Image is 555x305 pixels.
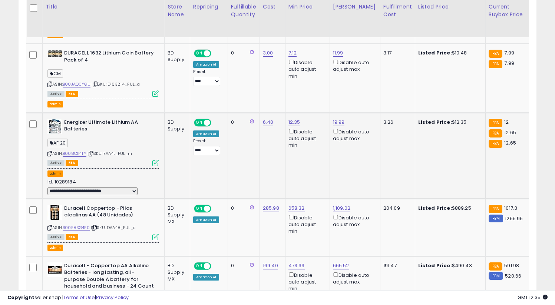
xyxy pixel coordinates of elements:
img: 51OhcOVXmfL._SL40_.jpg [47,119,62,134]
span: 7.99 [504,49,514,56]
a: B00JAQ0YGU [63,81,90,87]
b: Listed Price: [418,262,452,269]
div: Amazon AI [193,130,219,137]
small: FBM [489,272,503,280]
div: Amazon AI [193,274,219,281]
div: ASIN: [47,205,159,239]
span: ON [195,263,204,269]
a: 1,109.02 [333,205,350,212]
div: 204.09 [383,205,409,212]
span: 12.65 [504,139,516,146]
span: Id: 10289184 [47,178,76,185]
div: ASIN: [47,119,159,165]
a: 11.99 [333,49,343,57]
div: Amazon AI [193,61,219,68]
span: FBA [66,234,78,240]
div: Disable auto adjust min [288,58,324,80]
span: 12 [504,119,509,126]
a: 7.12 [288,49,297,57]
small: FBM [489,215,503,222]
div: 0 [231,50,254,56]
div: Fulfillable Quantity [231,3,257,19]
button: admin [47,170,63,177]
span: CM [47,69,63,78]
a: B00E8SG4F0 [63,225,90,231]
a: 285.98 [263,205,279,212]
div: BD Supply MX [168,262,184,283]
small: FBA [489,262,502,271]
div: Cost [263,3,282,11]
a: 6.40 [263,119,274,126]
b: Listed Price: [418,119,452,126]
div: 0 [231,205,254,212]
div: ASIN: [47,50,159,96]
span: | SKU: EAA4L_FUL_m [87,150,132,156]
span: 591.98 [504,262,519,269]
div: BD Supply [168,119,184,132]
a: 3.00 [263,49,273,57]
small: FBA [489,205,502,213]
div: Min Price [288,3,327,11]
div: [PERSON_NAME] [333,3,377,11]
span: 7.99 [504,60,514,67]
span: All listings currently available for purchase on Amazon [47,160,65,166]
div: Listed Price [418,3,482,11]
button: admin [47,101,63,107]
span: | SKU: D1632-4_FUL_a [92,81,140,87]
div: Preset: [193,139,222,155]
a: 12.35 [288,119,300,126]
a: 19.99 [333,119,345,126]
a: Privacy Policy [96,294,129,301]
b: DURACELL 1632 Lithium Coin Battery Pack of 4 [64,50,154,65]
div: 3.26 [383,119,409,126]
b: Energizer Ultimate Lithium AA Batteries [64,119,154,135]
div: $10.48 [418,50,480,56]
div: Preset: [193,69,222,86]
div: $12.35 [418,119,480,126]
b: Duracell - CopperTop AA Alkaline Batteries - long lasting, all-purpose Double A battery for house... [64,262,154,292]
div: Repricing [193,3,225,11]
button: admin [47,245,63,251]
a: 169.40 [263,262,278,269]
div: 0 [231,119,254,126]
div: Disable auto adjust max [333,58,374,73]
div: 3.17 [383,50,409,56]
div: Title [46,3,161,11]
small: FBA [489,129,502,137]
small: FBA [489,140,502,148]
div: $490.43 [418,262,480,269]
small: FBA [489,119,502,127]
a: B008OII4TY [63,150,86,157]
span: 2025-09-11 12:35 GMT [518,294,548,301]
img: 51MZ0BTtdwL._SL40_.jpg [47,205,62,220]
div: Disable auto adjust max [333,127,374,142]
div: Disable auto adjust min [288,127,324,149]
div: Disable auto adjust max [333,213,374,228]
span: FBA [66,160,78,166]
div: $889.25 [418,205,480,212]
span: OFF [210,205,222,212]
span: ON [195,50,204,57]
a: 473.33 [288,262,305,269]
div: BD Supply MX [168,205,184,225]
span: ON [195,205,204,212]
span: All listings currently available for purchase on Amazon [47,91,65,97]
a: 658.32 [288,205,305,212]
div: Disable auto adjust max [333,271,374,285]
span: 12.65 [504,129,516,136]
span: 1255.95 [505,215,523,222]
div: Disable auto adjust min [288,213,324,235]
span: OFF [210,263,222,269]
img: 41BBknWWFBL._SL40_.jpg [47,262,62,277]
span: OFF [210,119,222,126]
span: 520.66 [505,272,521,279]
div: 0 [231,262,254,269]
div: 191.47 [383,262,409,269]
div: Amazon AI [193,216,219,223]
span: ON [195,119,204,126]
small: FBA [489,50,502,58]
span: | SKU: DAA48_FUL_a [91,225,136,231]
strong: Copyright [7,294,34,301]
div: Disable auto adjust min [288,271,324,292]
a: Terms of Use [63,294,95,301]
